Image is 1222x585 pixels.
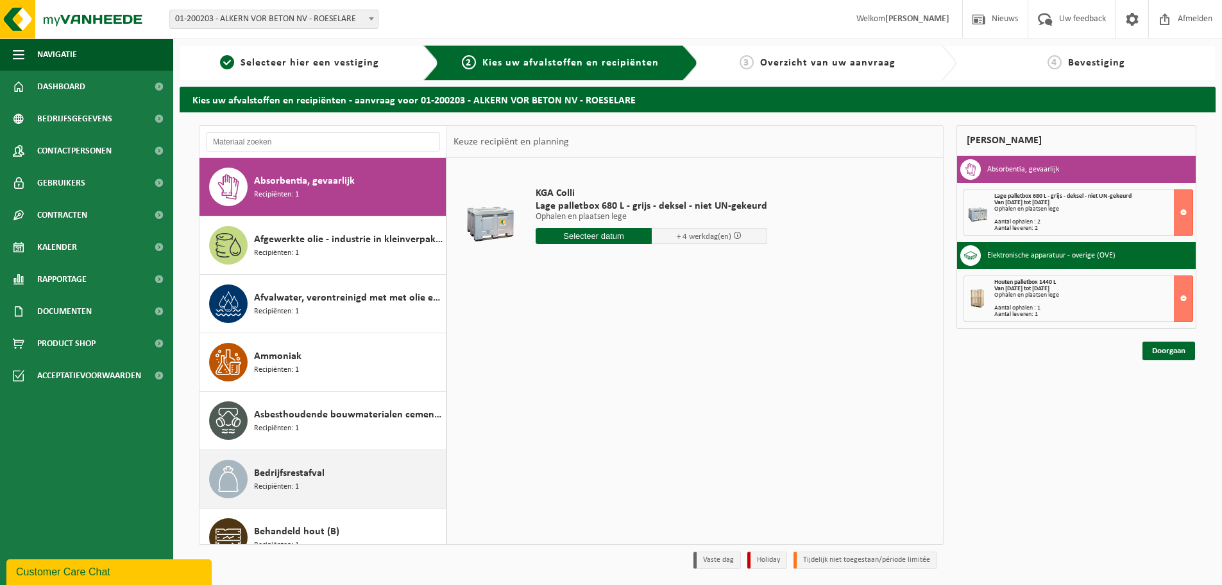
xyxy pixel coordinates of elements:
button: Bedrijfsrestafval Recipiënten: 1 [199,450,446,509]
span: Bedrijfsgegevens [37,103,112,135]
span: KGA Colli [536,187,767,200]
span: Contactpersonen [37,135,112,167]
span: 2 [462,55,476,69]
span: 1 [220,55,234,69]
span: Kies uw afvalstoffen en recipiënten [482,58,659,68]
strong: Van [DATE] tot [DATE] [994,285,1049,292]
p: Ophalen en plaatsen lege [536,213,767,222]
a: 1Selecteer hier een vestiging [186,55,413,71]
span: Recipiënten: 1 [254,247,299,259]
span: Behandeld hout (B) [254,524,339,539]
span: Gebruikers [37,167,85,199]
h2: Kies uw afvalstoffen en recipiënten - aanvraag voor 01-200203 - ALKERN VOR BETON NV - ROESELARE [180,87,1216,112]
li: Holiday [747,552,787,569]
div: Aantal leveren: 2 [994,225,1192,232]
span: + 4 werkdag(en) [677,232,731,241]
button: Behandeld hout (B) Recipiënten: 1 [199,509,446,567]
a: Doorgaan [1142,342,1195,360]
button: Afgewerkte olie - industrie in kleinverpakking Recipiënten: 1 [199,216,446,275]
div: Ophalen en plaatsen lege [994,292,1192,299]
span: Recipiënten: 1 [254,189,299,201]
span: Lage palletbox 680 L - grijs - deksel - niet UN-gekeurd [994,193,1132,200]
div: Aantal ophalen : 2 [994,219,1192,225]
span: Recipiënten: 1 [254,539,299,552]
iframe: chat widget [6,557,214,585]
span: Contracten [37,199,87,231]
strong: Van [DATE] tot [DATE] [994,199,1049,206]
span: 01-200203 - ALKERN VOR BETON NV - ROESELARE [170,10,378,28]
h3: Elektronische apparatuur - overige (OVE) [987,245,1116,266]
li: Tijdelijk niet toegestaan/période limitée [793,552,937,569]
span: Lage palletbox 680 L - grijs - deksel - niet UN-gekeurd [536,200,767,213]
span: Bedrijfsrestafval [254,466,325,481]
span: Recipiënten: 1 [254,481,299,493]
div: [PERSON_NAME] [956,125,1196,156]
h3: Absorbentia, gevaarlijk [987,159,1059,180]
div: Ophalen en plaatsen lege [994,206,1192,213]
span: Bevestiging [1068,58,1125,68]
span: Recipiënten: 1 [254,364,299,376]
strong: [PERSON_NAME] [885,14,949,24]
span: Afvalwater, verontreinigd met met olie en chemicaliën [254,290,443,306]
input: Selecteer datum [536,228,652,244]
span: 01-200203 - ALKERN VOR BETON NV - ROESELARE [169,10,378,29]
span: Recipiënten: 1 [254,423,299,435]
button: Asbesthoudende bouwmaterialen cementgebonden (hechtgebonden) Recipiënten: 1 [199,392,446,450]
span: Navigatie [37,39,77,71]
div: Aantal ophalen : 1 [994,305,1192,311]
span: Asbesthoudende bouwmaterialen cementgebonden (hechtgebonden) [254,407,443,423]
div: Aantal leveren: 1 [994,311,1192,318]
span: Houten palletbox 1440 L [994,279,1056,286]
button: Ammoniak Recipiënten: 1 [199,333,446,392]
span: Afgewerkte olie - industrie in kleinverpakking [254,232,443,247]
input: Materiaal zoeken [206,132,440,152]
span: Product Shop [37,327,96,360]
span: Documenten [37,295,92,327]
span: Acceptatievoorwaarden [37,360,141,392]
span: Rapportage [37,263,87,295]
span: Absorbentia, gevaarlijk [254,173,355,189]
button: Afvalwater, verontreinigd met met olie en chemicaliën Recipiënten: 1 [199,275,446,333]
span: Overzicht van uw aanvraag [760,58,895,68]
li: Vaste dag [693,552,741,569]
span: Selecteer hier een vestiging [241,58,379,68]
span: Kalender [37,231,77,263]
span: 4 [1048,55,1062,69]
span: Ammoniak [254,349,301,364]
span: 3 [740,55,754,69]
button: Absorbentia, gevaarlijk Recipiënten: 1 [199,158,446,216]
span: Dashboard [37,71,85,103]
div: Keuze recipiënt en planning [447,126,575,158]
span: Recipiënten: 1 [254,306,299,318]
